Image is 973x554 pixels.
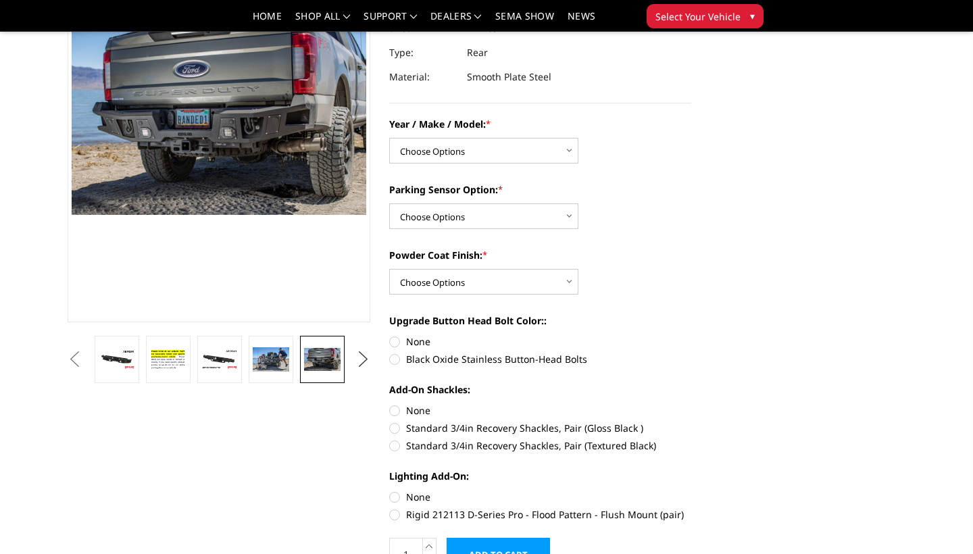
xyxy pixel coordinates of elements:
label: Lighting Add-On: [389,469,692,483]
label: Parking Sensor Option: [389,182,692,197]
label: None [389,403,692,418]
label: Standard 3/4in Recovery Shackles, Pair (Gloss Black ) [389,421,692,435]
button: Previous [64,349,84,370]
label: Black Oxide Stainless Button-Head Bolts [389,352,692,366]
dd: Smooth Plate Steel [467,65,551,89]
dt: Type: [389,41,457,65]
img: A2 Series - Rear Bumper [201,349,238,370]
a: Home [253,11,282,31]
label: Powder Coat Finish: [389,248,692,262]
dt: Material: [389,65,457,89]
label: Year / Make / Model: [389,117,692,131]
a: News [568,11,595,31]
a: Dealers [430,11,482,31]
a: shop all [295,11,350,31]
label: Add-On Shackles: [389,382,692,397]
label: Upgrade Button Head Bolt Color:: [389,313,692,328]
label: Rigid 212113 D-Series Pro - Flood Pattern - Flush Mount (pair) [389,507,692,522]
img: A2 Series - Rear Bumper [253,347,289,372]
button: Next [353,349,373,370]
img: A2 Series - Rear Bumper [304,348,341,372]
label: Standard 3/4in Recovery Shackles, Pair (Textured Black) [389,438,692,453]
span: Select Your Vehicle [655,9,741,24]
button: Select Your Vehicle [647,4,764,28]
label: None [389,334,692,349]
span: ▾ [750,9,755,23]
dd: Rear [467,41,488,65]
img: A2 Series - Rear Bumper [150,347,186,372]
a: Support [364,11,417,31]
label: None [389,490,692,504]
a: SEMA Show [495,11,554,31]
